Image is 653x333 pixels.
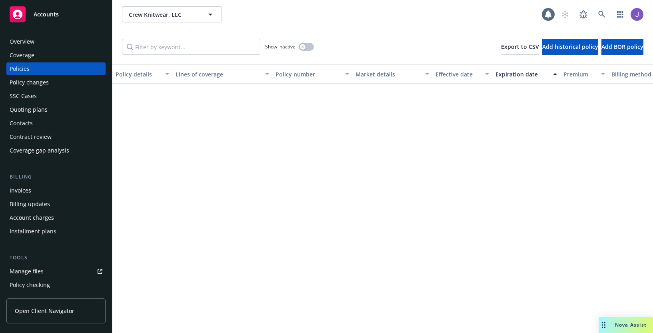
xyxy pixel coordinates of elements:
div: Contacts [10,117,33,130]
div: Policy number [276,70,340,78]
div: Policy checking [10,279,50,291]
a: Policies [6,62,106,75]
button: Market details [352,64,432,84]
span: Accounts [34,11,59,18]
div: Invoices [10,184,31,197]
div: Overview [10,35,34,48]
a: Overview [6,35,106,48]
button: Crew Knitwear, LLC [122,6,222,22]
div: Expiration date [495,70,548,78]
a: Start snowing [557,6,573,22]
button: Nova Assist [599,317,653,333]
button: Premium [560,64,608,84]
a: Policy changes [6,76,106,89]
div: Tools [6,254,106,262]
a: SSC Cases [6,90,106,102]
button: Add BOR policy [601,39,643,55]
div: Premium [563,70,596,78]
button: Effective date [432,64,492,84]
div: Lines of coverage [176,70,260,78]
div: Effective date [435,70,480,78]
span: Add BOR policy [601,43,643,50]
a: Installment plans [6,225,106,238]
span: Add historical policy [542,43,598,50]
a: Invoices [6,184,106,197]
span: Nova Assist [615,321,647,328]
div: Contract review [10,130,52,143]
button: Policy number [272,64,352,84]
div: Coverage gap analysis [10,144,69,157]
button: Lines of coverage [172,64,272,84]
div: Drag to move [599,317,609,333]
span: Export to CSV [501,43,539,50]
img: photo [631,8,643,21]
a: Account charges [6,211,106,224]
button: Add historical policy [542,39,598,55]
a: Report a Bug [575,6,591,22]
a: Accounts [6,3,106,26]
div: Policy changes [10,76,49,89]
a: Search [594,6,610,22]
a: Policy checking [6,279,106,291]
div: Manage files [10,265,44,278]
a: Contacts [6,117,106,130]
div: Market details [355,70,420,78]
a: Manage files [6,265,106,278]
div: Account charges [10,211,54,224]
a: Quoting plans [6,103,106,116]
div: Coverage [10,49,34,62]
div: Policies [10,62,30,75]
div: SSC Cases [10,90,37,102]
span: Crew Knitwear, LLC [129,10,198,19]
a: Contract review [6,130,106,143]
button: Policy details [112,64,172,84]
a: Billing updates [6,198,106,211]
a: Coverage [6,49,106,62]
input: Filter by keyword... [122,39,260,55]
span: Show inactive [265,43,296,50]
div: Billing updates [10,198,50,211]
a: Switch app [612,6,628,22]
div: Quoting plans [10,103,48,116]
div: Policy details [116,70,160,78]
span: Open Client Navigator [15,307,74,315]
a: Coverage gap analysis [6,144,106,157]
button: Export to CSV [501,39,539,55]
div: Billing [6,173,106,181]
button: Expiration date [492,64,560,84]
div: Installment plans [10,225,56,238]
